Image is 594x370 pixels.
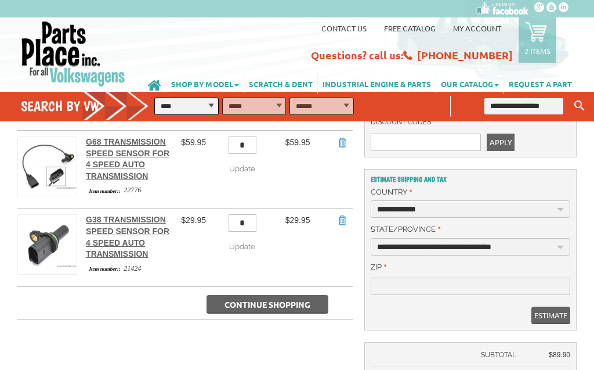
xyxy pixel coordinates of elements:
[487,134,515,151] button: Apply
[18,215,77,274] img: G38 Transmission Speed Sensor For 4 Speed Auto Transmission
[229,164,255,173] span: Update
[166,73,244,94] a: SHOP BY MODEL
[86,265,124,273] span: Item number::
[371,224,570,235] label: State/Province
[86,215,169,258] a: G38 Transmission Speed Sensor For 4 Speed Auto Transmission
[18,137,77,196] img: G68 Transmission Speed Sensor For 4 Speed Auto Transmission
[371,114,432,131] label: Discount Codes
[571,96,588,116] button: Keyword Search
[181,138,206,147] span: $59.95
[534,307,567,324] span: Estimate
[21,98,157,114] h4: Search by VW
[336,214,347,226] a: Remove Item
[207,295,328,314] button: Continue Shopping
[182,114,205,123] span: Price
[181,215,206,225] span: $29.95
[336,136,347,148] a: Remove Item
[549,351,570,359] span: $89.90
[519,17,556,63] a: 2 items
[504,73,577,94] a: REQUEST A PART
[371,349,521,367] td: Subtotal
[371,175,570,184] h2: Estimate Shipping and Tax
[86,137,169,181] a: G68 Transmission Speed Sensor For 4 Speed Auto Transmission
[453,23,501,33] a: My Account
[229,242,255,251] span: Update
[384,23,436,33] a: Free Catalog
[321,23,367,33] a: Contact us
[490,134,512,151] span: Apply
[318,73,436,94] a: INDUSTRIAL ENGINE & PARTS
[244,73,317,94] a: SCRATCH & DENT
[224,299,310,310] span: Continue Shopping
[20,20,126,87] img: Parts Place Inc!
[86,187,124,195] span: Item number::
[86,185,171,195] div: 22776
[86,263,171,274] div: 21424
[371,186,570,198] label: Country
[524,46,550,56] p: 2 items
[20,114,60,123] span: Product
[371,261,570,273] label: Zip
[285,215,310,225] span: $29.95
[285,138,310,147] span: $59.95
[436,73,504,94] a: OUR CATALOG
[531,307,570,324] button: Estimate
